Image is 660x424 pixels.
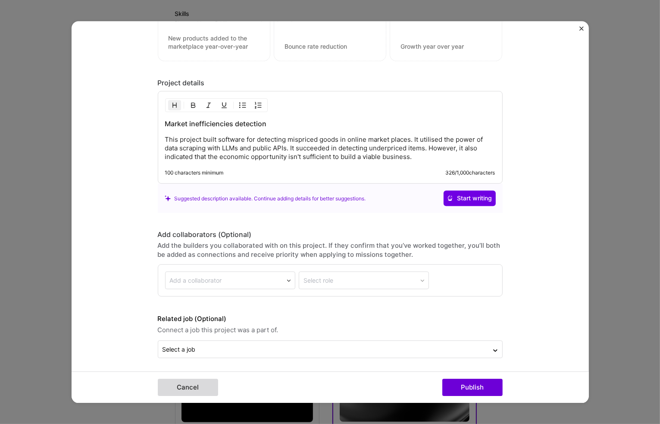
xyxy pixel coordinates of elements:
[170,276,222,285] div: Add a collaborator
[205,102,212,109] img: Italic
[446,170,495,177] div: 326 / 1,000 characters
[233,100,234,111] img: Divider
[158,325,503,336] span: Connect a job this project was a part of.
[447,194,492,203] span: Start writing
[255,102,262,109] img: OL
[158,231,503,240] div: Add collaborators (Optional)
[444,191,496,206] button: Start writing
[165,195,171,201] i: icon SuggestedTeams
[286,278,291,283] img: drop icon
[579,26,584,35] button: Close
[190,102,197,109] img: Bold
[158,79,503,88] div: Project details
[165,170,224,177] div: 100 characters minimum
[447,196,453,202] i: icon CrystalBallWhite
[442,379,503,396] button: Publish
[221,102,228,109] img: Underline
[158,379,218,396] button: Cancel
[165,136,495,162] p: This project built software for detecting mispriced goods in online market places. It utilised th...
[171,102,178,109] img: Heading
[165,119,495,129] h3: Market inefficiencies detection
[158,241,503,259] div: Add the builders you collaborated with on this project. If they confirm that you’ve worked togeth...
[158,314,503,324] label: Related job (Optional)
[239,102,246,109] img: UL
[163,345,196,354] div: Select a job
[165,194,366,203] div: Suggested description available. Continue adding details for better suggestions.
